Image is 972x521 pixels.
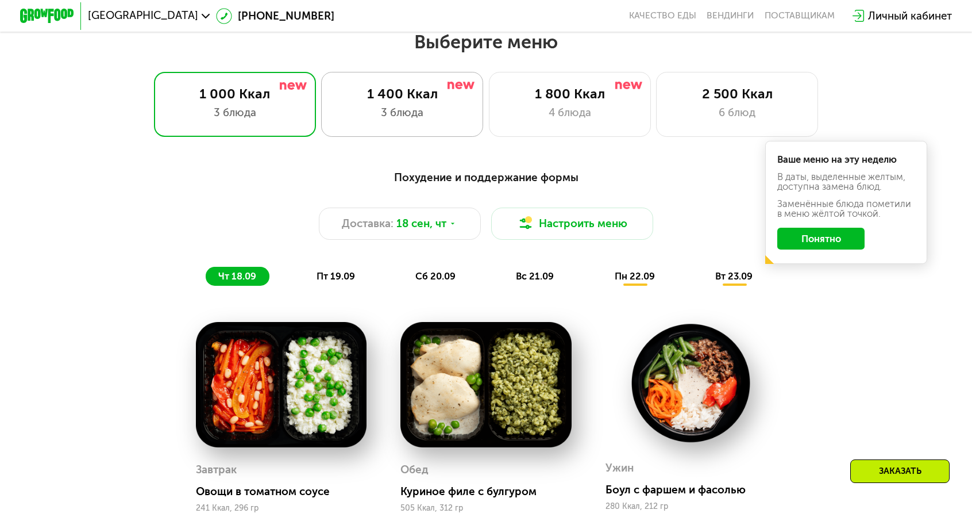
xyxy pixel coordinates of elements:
div: Ваше меню на эту неделю [777,155,915,164]
div: 241 Ккал, 296 гр [196,504,367,513]
div: Заменённые блюда пометили в меню жёлтой точкой. [777,200,915,219]
div: Обед [400,459,429,480]
div: В даты, выделенные желтым, доступна замена блюд. [777,173,915,191]
button: Настроить меню [491,208,653,240]
span: 18 сен, чт [396,216,446,232]
span: [GEOGRAPHIC_DATA] [88,10,198,21]
div: 1 000 Ккал [168,86,302,102]
span: чт 18.09 [218,271,256,282]
div: Ужин [605,458,634,478]
div: Похудение и поддержание формы [86,169,885,186]
div: Овощи в томатном соусе [196,485,377,499]
div: 3 блюда [335,105,469,121]
div: Куриное филе с булгуром [400,485,582,499]
div: Заказать [850,459,950,483]
div: Боул с фаршем и фасолью [605,483,787,497]
div: 2 500 Ккал [670,86,804,102]
a: Качество еды [629,10,696,21]
a: [PHONE_NUMBER] [216,8,334,24]
button: Понятно [777,228,864,250]
h2: Выберите меню [43,30,929,53]
span: вт 23.09 [715,271,753,282]
div: 1 800 Ккал [503,86,637,102]
div: 4 блюда [503,105,637,121]
div: 280 Ккал, 212 гр [605,502,777,511]
div: Завтрак [196,459,237,480]
span: Доставка: [342,216,394,232]
span: пт 19.09 [317,271,355,282]
div: 505 Ккал, 312 гр [400,504,572,513]
div: 1 400 Ккал [335,86,469,102]
div: 3 блюда [168,105,302,121]
div: Личный кабинет [868,8,952,24]
span: пн 22.09 [615,271,655,282]
span: вс 21.09 [516,271,554,282]
div: поставщикам [765,10,835,21]
span: сб 20.09 [415,271,456,282]
div: 6 блюд [670,105,804,121]
a: Вендинги [707,10,754,21]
